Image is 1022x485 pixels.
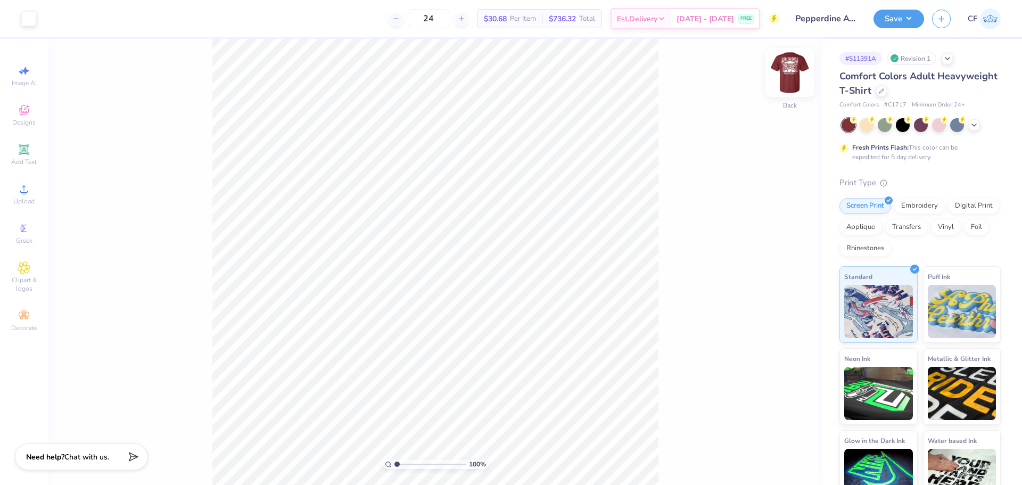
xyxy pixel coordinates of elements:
[887,52,936,65] div: Revision 1
[844,285,913,338] img: Standard
[844,435,905,446] span: Glow in the Dark Ink
[839,101,879,110] span: Comfort Colors
[64,452,109,462] span: Chat with us.
[968,9,1001,29] a: CF
[873,10,924,28] button: Save
[912,101,965,110] span: Minimum Order: 24 +
[11,324,37,332] span: Decorate
[16,236,32,245] span: Greek
[980,9,1001,29] img: Cholo Fernandez
[839,219,882,235] div: Applique
[968,13,977,25] span: CF
[839,241,891,257] div: Rhinestones
[928,353,991,364] span: Metallic & Glitter Ink
[964,219,989,235] div: Foil
[12,118,36,127] span: Designs
[928,271,950,282] span: Puff Ink
[12,79,37,87] span: Image AI
[852,143,909,152] strong: Fresh Prints Flash:
[948,198,1000,214] div: Digital Print
[928,435,977,446] span: Water based Ink
[26,452,64,462] strong: Need help?
[894,198,945,214] div: Embroidery
[928,285,996,338] img: Puff Ink
[844,353,870,364] span: Neon Ink
[852,143,983,162] div: This color can be expedited for 5 day delivery.
[408,9,449,28] input: – –
[484,13,507,24] span: $30.68
[928,367,996,420] img: Metallic & Glitter Ink
[11,158,37,166] span: Add Text
[469,459,486,469] span: 100 %
[677,13,734,24] span: [DATE] - [DATE]
[769,51,811,94] img: Back
[510,13,536,24] span: Per Item
[844,367,913,420] img: Neon Ink
[931,219,961,235] div: Vinyl
[5,276,43,293] span: Clipart & logos
[839,70,998,97] span: Comfort Colors Adult Heavyweight T-Shirt
[885,219,928,235] div: Transfers
[617,13,657,24] span: Est. Delivery
[884,101,906,110] span: # C1717
[13,197,35,205] span: Upload
[844,271,872,282] span: Standard
[839,52,882,65] div: # 511391A
[579,13,595,24] span: Total
[783,101,797,110] div: Back
[839,198,891,214] div: Screen Print
[839,177,1001,189] div: Print Type
[787,8,866,29] input: Untitled Design
[549,13,576,24] span: $736.32
[740,15,752,22] span: FREE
